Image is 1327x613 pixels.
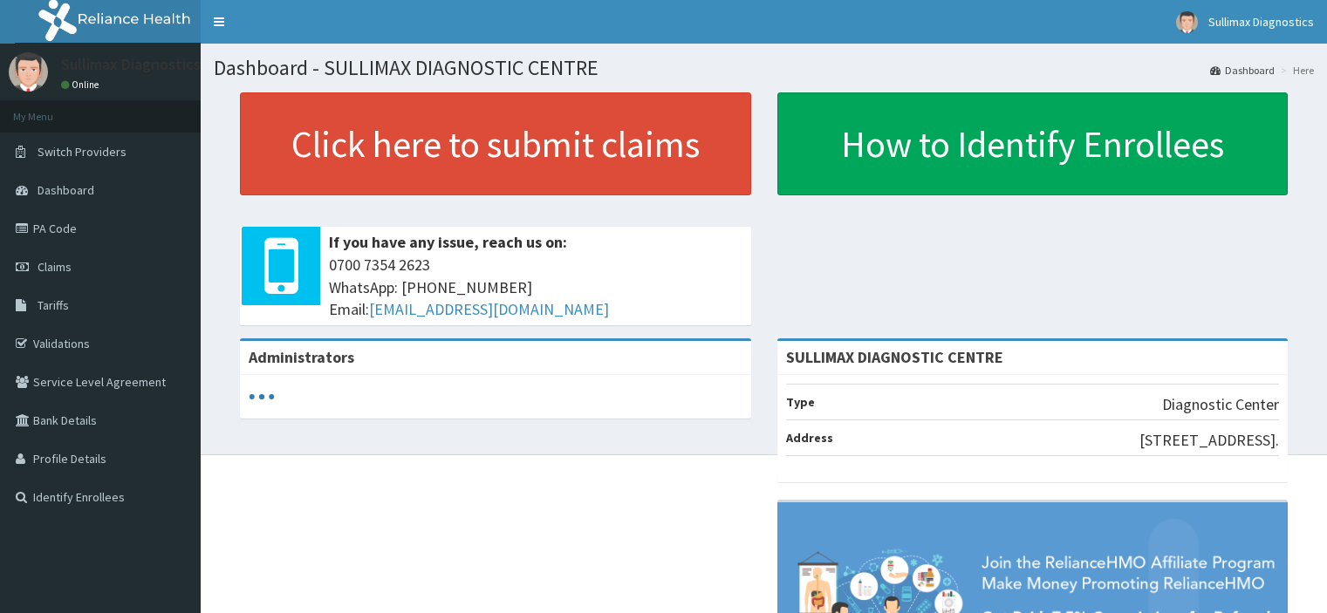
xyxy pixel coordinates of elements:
a: Click here to submit claims [240,92,751,195]
span: Sullimax Diagnostics [1208,14,1314,30]
strong: SULLIMAX DIAGNOSTIC CENTRE [786,347,1003,367]
span: Dashboard [38,182,94,198]
img: User Image [1176,11,1198,33]
p: Sullimax Diagnostics [61,57,201,72]
p: [STREET_ADDRESS]. [1139,429,1279,452]
a: How to Identify Enrollees [777,92,1289,195]
h1: Dashboard - SULLIMAX DIAGNOSTIC CENTRE [214,57,1314,79]
a: [EMAIL_ADDRESS][DOMAIN_NAME] [369,299,609,319]
p: Diagnostic Center [1162,393,1279,416]
a: Dashboard [1210,63,1275,78]
b: Type [786,394,815,410]
span: Tariffs [38,297,69,313]
b: If you have any issue, reach us on: [329,232,567,252]
svg: audio-loading [249,384,275,410]
li: Here [1276,63,1314,78]
img: User Image [9,52,48,92]
b: Administrators [249,347,354,367]
b: Address [786,430,833,446]
a: Online [61,78,103,91]
span: 0700 7354 2623 WhatsApp: [PHONE_NUMBER] Email: [329,254,742,321]
span: Claims [38,259,72,275]
span: Switch Providers [38,144,127,160]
